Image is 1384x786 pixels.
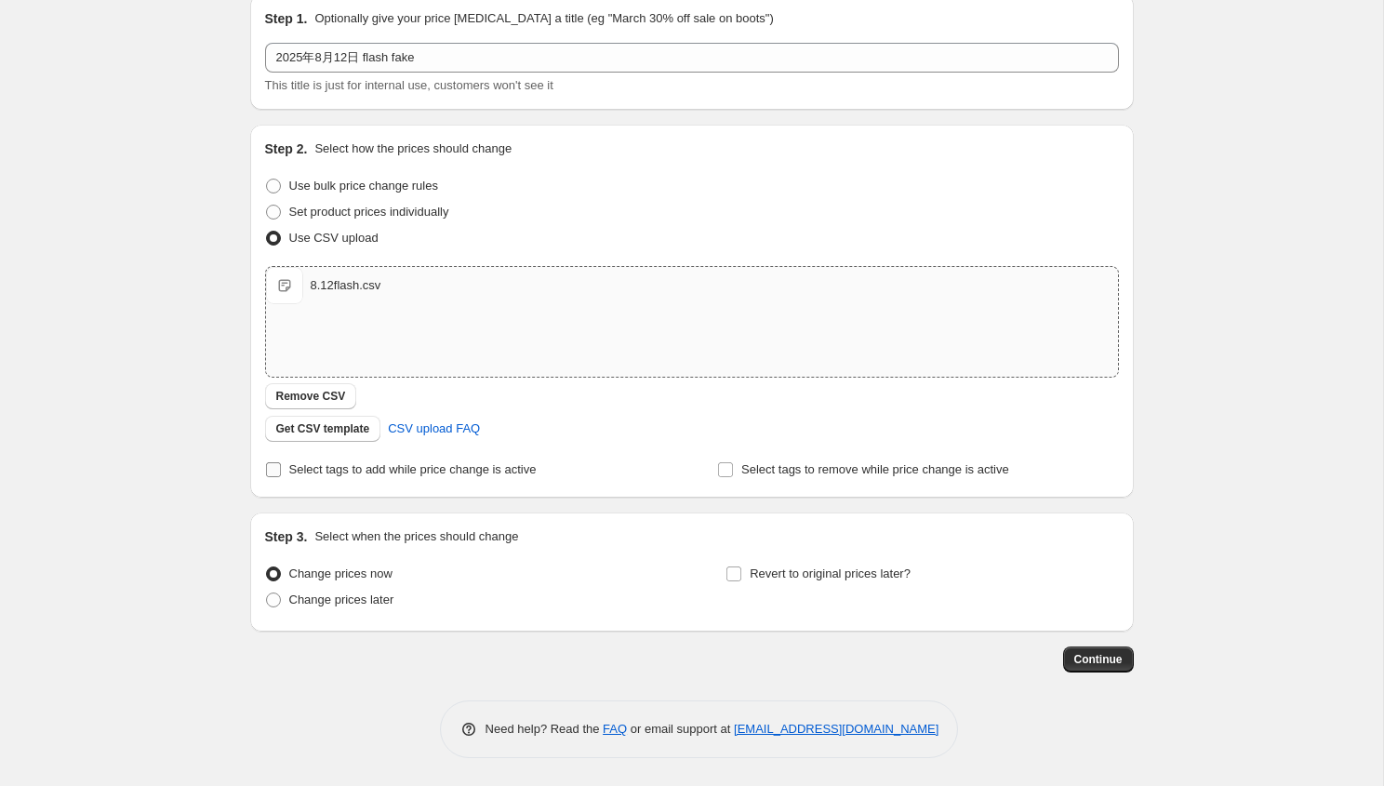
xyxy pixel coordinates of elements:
[265,43,1119,73] input: 30% off holiday sale
[1063,646,1134,673] button: Continue
[289,205,449,219] span: Set product prices individually
[265,9,308,28] h2: Step 1.
[314,527,518,546] p: Select when the prices should change
[265,527,308,546] h2: Step 3.
[314,140,512,158] p: Select how the prices should change
[377,414,491,444] a: CSV upload FAQ
[276,389,346,404] span: Remove CSV
[627,722,734,736] span: or email support at
[388,420,480,438] span: CSV upload FAQ
[741,462,1009,476] span: Select tags to remove while price change is active
[265,416,381,442] button: Get CSV template
[314,9,773,28] p: Optionally give your price [MEDICAL_DATA] a title (eg "March 30% off sale on boots")
[289,231,379,245] span: Use CSV upload
[734,722,938,736] a: [EMAIL_ADDRESS][DOMAIN_NAME]
[265,140,308,158] h2: Step 2.
[486,722,604,736] span: Need help? Read the
[603,722,627,736] a: FAQ
[265,78,553,92] span: This title is just for internal use, customers won't see it
[265,383,357,409] button: Remove CSV
[289,593,394,606] span: Change prices later
[311,276,381,295] div: 8.12flash.csv
[750,566,911,580] span: Revert to original prices later?
[289,179,438,193] span: Use bulk price change rules
[289,462,537,476] span: Select tags to add while price change is active
[289,566,393,580] span: Change prices now
[1074,652,1123,667] span: Continue
[276,421,370,436] span: Get CSV template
